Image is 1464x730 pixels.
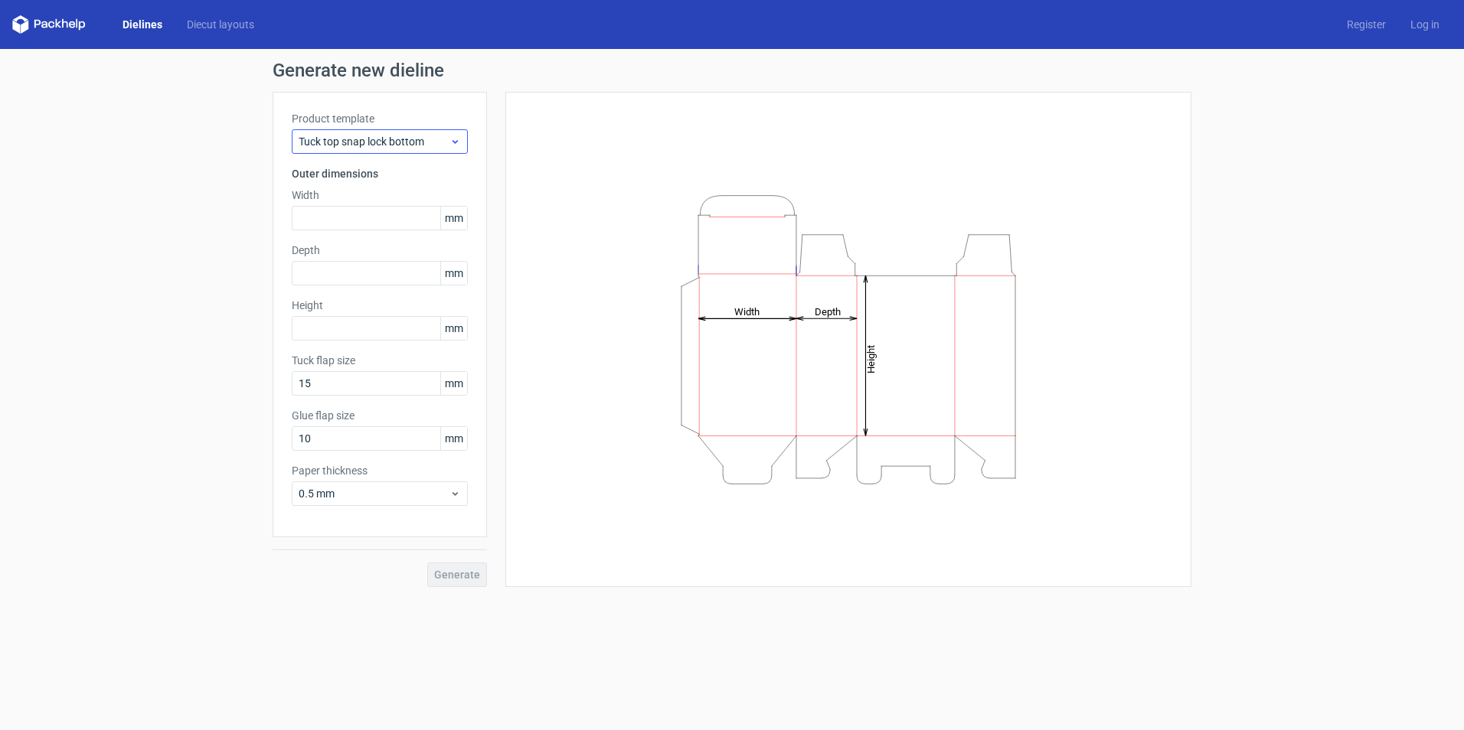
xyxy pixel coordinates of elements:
span: mm [440,207,467,230]
tspan: Height [865,344,877,373]
h3: Outer dimensions [292,166,468,181]
label: Tuck flap size [292,353,468,368]
span: 0.5 mm [299,486,449,501]
span: mm [440,262,467,285]
span: mm [440,372,467,395]
a: Diecut layouts [175,17,266,32]
a: Log in [1398,17,1452,32]
span: mm [440,427,467,450]
label: Height [292,298,468,313]
span: mm [440,317,467,340]
label: Width [292,187,468,203]
a: Register [1335,17,1398,32]
tspan: Depth [815,305,841,317]
span: Tuck top snap lock bottom [299,134,449,149]
a: Dielines [110,17,175,32]
label: Glue flap size [292,408,468,423]
label: Paper thickness [292,463,468,478]
h1: Generate new dieline [273,61,1191,80]
label: Product template [292,111,468,126]
label: Depth [292,243,468,258]
tspan: Width [734,305,760,317]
